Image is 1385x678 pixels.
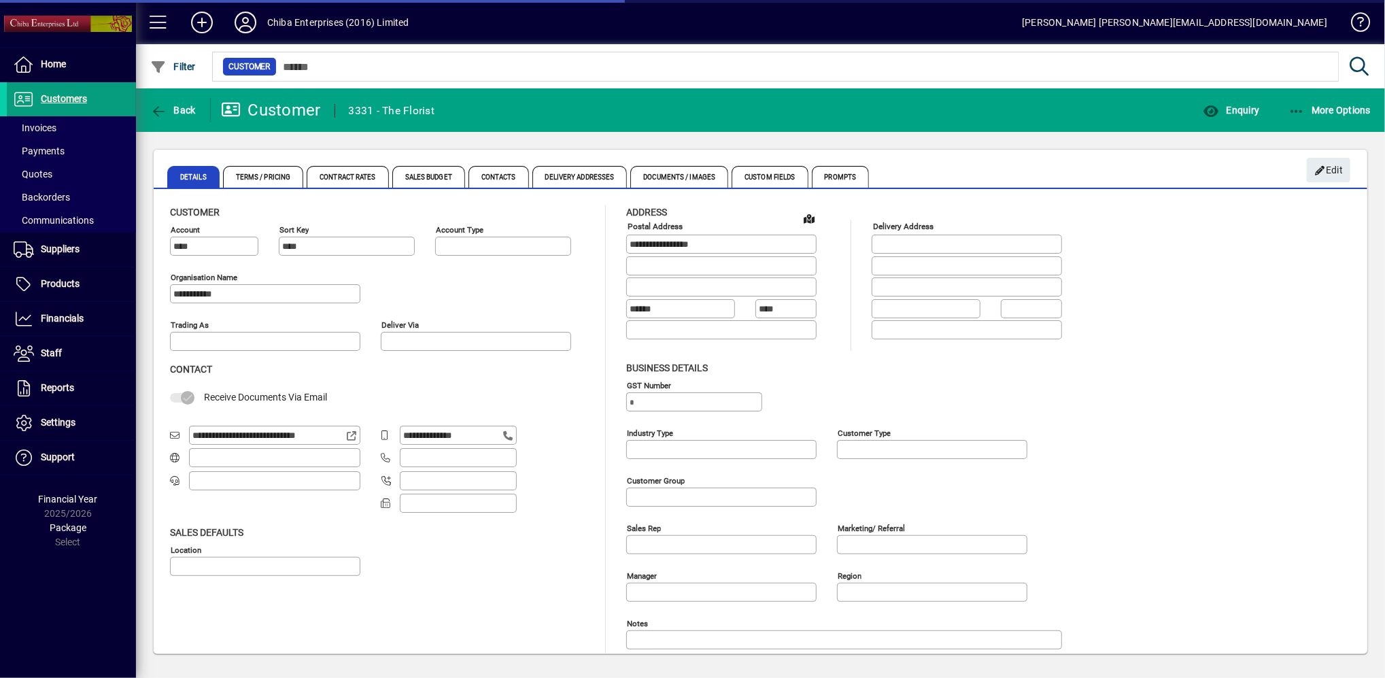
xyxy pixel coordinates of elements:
a: View on map [798,207,820,229]
span: Business details [626,362,708,373]
mat-label: Industry type [627,428,673,437]
mat-label: Location [171,545,201,554]
span: Contract Rates [307,166,388,188]
mat-label: Manager [627,571,657,580]
mat-label: Organisation name [171,273,237,282]
span: Sales Budget [392,166,465,188]
span: Details [167,166,220,188]
a: Home [7,48,136,82]
mat-label: Sales rep [627,523,661,532]
a: Communications [7,209,136,232]
div: 3331 - The Florist [349,100,435,122]
a: Invoices [7,116,136,139]
span: Home [41,58,66,69]
span: Contacts [468,166,529,188]
span: Products [41,278,80,289]
mat-label: Customer type [838,428,891,437]
a: Support [7,441,136,475]
button: Back [147,98,199,122]
span: Payments [14,146,65,156]
div: Customer [221,99,321,121]
mat-label: Sort key [279,225,309,235]
span: Documents / Images [630,166,728,188]
a: Reports [7,371,136,405]
button: Add [180,10,224,35]
span: Custom Fields [732,166,808,188]
mat-label: Account Type [436,225,483,235]
mat-label: Marketing/ Referral [838,523,905,532]
span: Back [150,105,196,116]
span: Prompts [812,166,870,188]
mat-label: Region [838,571,861,580]
a: Quotes [7,163,136,186]
a: Knowledge Base [1341,3,1368,47]
a: Backorders [7,186,136,209]
span: Terms / Pricing [223,166,304,188]
span: Customers [41,93,87,104]
button: Enquiry [1199,98,1263,122]
span: Support [41,452,75,462]
mat-label: Account [171,225,200,235]
span: Address [626,207,667,218]
div: [PERSON_NAME] [PERSON_NAME][EMAIL_ADDRESS][DOMAIN_NAME] [1022,12,1327,33]
mat-label: Notes [627,618,648,628]
span: Enquiry [1203,105,1259,116]
span: Quotes [14,169,52,180]
span: Communications [14,215,94,226]
a: Suppliers [7,233,136,267]
span: Filter [150,61,196,72]
span: Delivery Addresses [532,166,628,188]
span: Receive Documents Via Email [204,392,327,403]
a: Staff [7,337,136,371]
span: Customer [228,60,271,73]
span: Package [50,522,86,533]
span: Staff [41,348,62,358]
span: Sales defaults [170,527,243,538]
mat-label: Customer group [627,475,685,485]
mat-label: Deliver via [381,320,419,330]
span: Contact [170,364,212,375]
span: Reports [41,382,74,393]
a: Financials [7,302,136,336]
button: Profile [224,10,267,35]
span: More Options [1288,105,1371,116]
mat-label: GST Number [627,380,671,390]
span: Financial Year [39,494,98,505]
button: Edit [1307,158,1350,182]
span: Customer [170,207,220,218]
button: More Options [1285,98,1375,122]
span: Suppliers [41,243,80,254]
div: Chiba Enterprises (2016) Limited [267,12,409,33]
button: Filter [147,54,199,79]
app-page-header-button: Back [136,98,211,122]
span: Financials [41,313,84,324]
span: Settings [41,417,75,428]
span: Backorders [14,192,70,203]
span: Edit [1314,159,1344,182]
span: Invoices [14,122,56,133]
a: Payments [7,139,136,163]
a: Settings [7,406,136,440]
mat-label: Trading as [171,320,209,330]
a: Products [7,267,136,301]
